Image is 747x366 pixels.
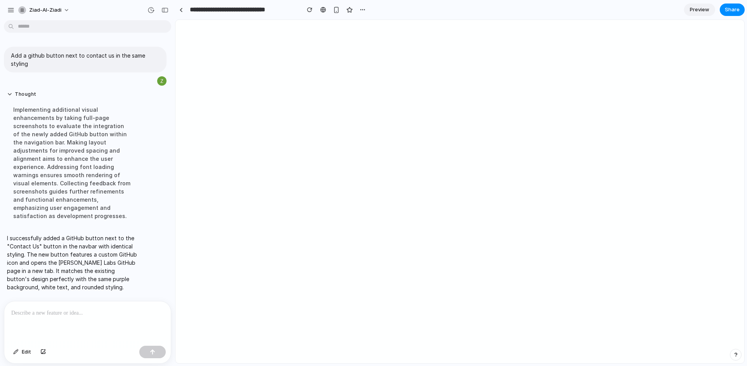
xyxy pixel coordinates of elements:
span: ziad-al-ziadi [29,6,61,14]
span: Share [725,6,740,14]
button: Share [720,4,745,16]
a: Preview [684,4,715,16]
p: I successfully added a GitHub button next to the "Contact Us" button in the navbar with identical... [7,234,137,291]
button: Edit [9,346,35,358]
span: Edit [22,348,31,356]
div: Implementing additional visual enhancements by taking full-page screenshots to evaluate the integ... [7,101,137,225]
p: Add a github button next to contact us in the same styling [11,51,160,68]
span: Preview [690,6,709,14]
button: ziad-al-ziadi [15,4,74,16]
